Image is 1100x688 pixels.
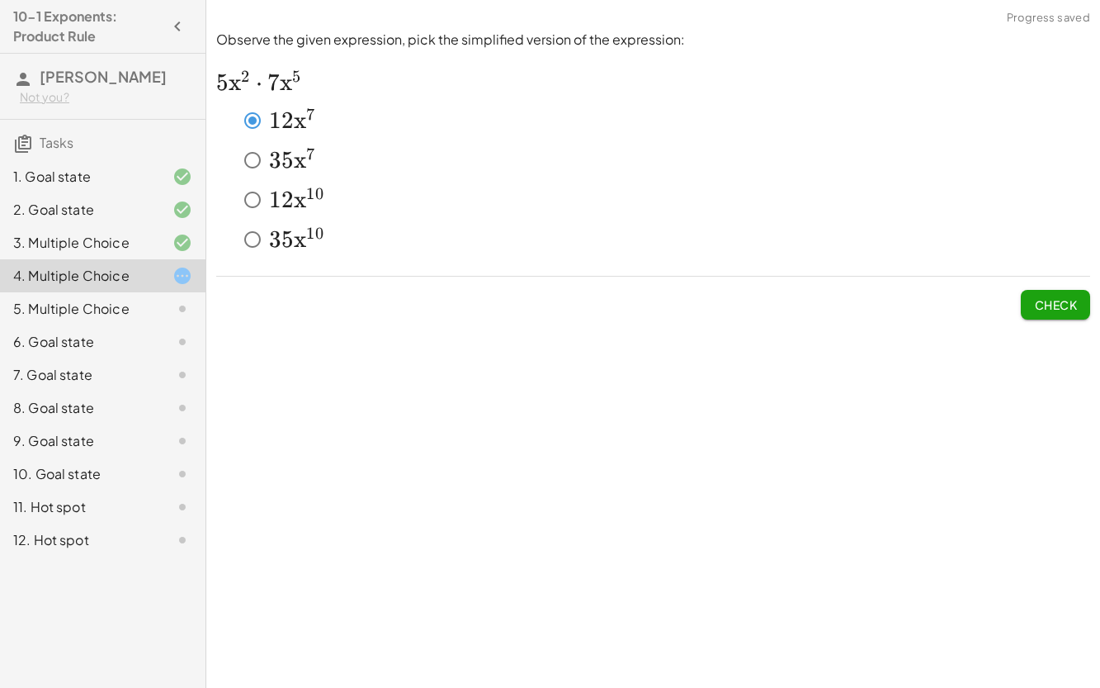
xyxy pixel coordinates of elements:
div: Not you? [20,89,192,106]
div: 6. Goal state [13,332,146,352]
span: 1 [269,186,281,214]
span: 1 [269,107,281,135]
i: Task not started. [172,497,192,517]
div: 4. Multiple Choice [13,266,146,286]
span: 5 [292,67,300,87]
span: 2 [281,186,294,214]
span: 0 [315,184,323,204]
div: 9. Goal state [13,431,146,451]
i: Task not started. [172,299,192,319]
button: Check [1021,290,1090,320]
span: 7 [267,69,280,97]
span: x [229,69,241,97]
h4: 10-1 Exponents: Product Rule [13,7,163,46]
span: x [294,146,306,174]
span: x [294,186,306,214]
div: 8. Goal state [13,398,146,418]
i: Task not started. [172,431,192,451]
i: Task not started. [172,332,192,352]
span: 7 [306,145,314,164]
span: [PERSON_NAME] [40,67,167,86]
i: Task not started. [172,530,192,550]
i: Task finished and correct. [172,200,192,220]
span: 5 [281,225,294,254]
span: 3 [269,225,281,254]
div: 12. Hot spot [13,530,146,550]
span: 5 [281,146,294,174]
span: 2 [241,67,249,87]
div: 3. Multiple Choice [13,233,146,253]
span: x [294,107,306,135]
span: 5 [216,69,229,97]
span: Tasks [40,134,73,151]
span: Progress saved [1007,10,1090,26]
span: x [294,225,306,254]
div: 2. Goal state [13,200,146,220]
i: Task not started. [172,365,192,385]
span: 7 [306,105,314,125]
i: Task finished and correct. [172,233,192,253]
div: 11. Hot spot [13,497,146,517]
p: Observe the given expression, pick the simplified version of the expression: [216,31,1090,50]
span: Check [1034,297,1077,312]
div: 7. Goal state [13,365,146,385]
span: 1 [306,184,314,204]
i: Task started. [172,266,192,286]
span: 1 [306,224,314,244]
i: Task finished and correct. [172,167,192,187]
span: 3 [269,146,281,174]
span: ⋅ [256,69,262,97]
div: 5. Multiple Choice [13,299,146,319]
i: Task not started. [172,464,192,484]
div: 10. Goal state [13,464,146,484]
i: Task not started. [172,398,192,418]
span: x [280,69,292,97]
span: 0 [315,224,323,244]
span: 2 [281,107,294,135]
div: 1. Goal state [13,167,146,187]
